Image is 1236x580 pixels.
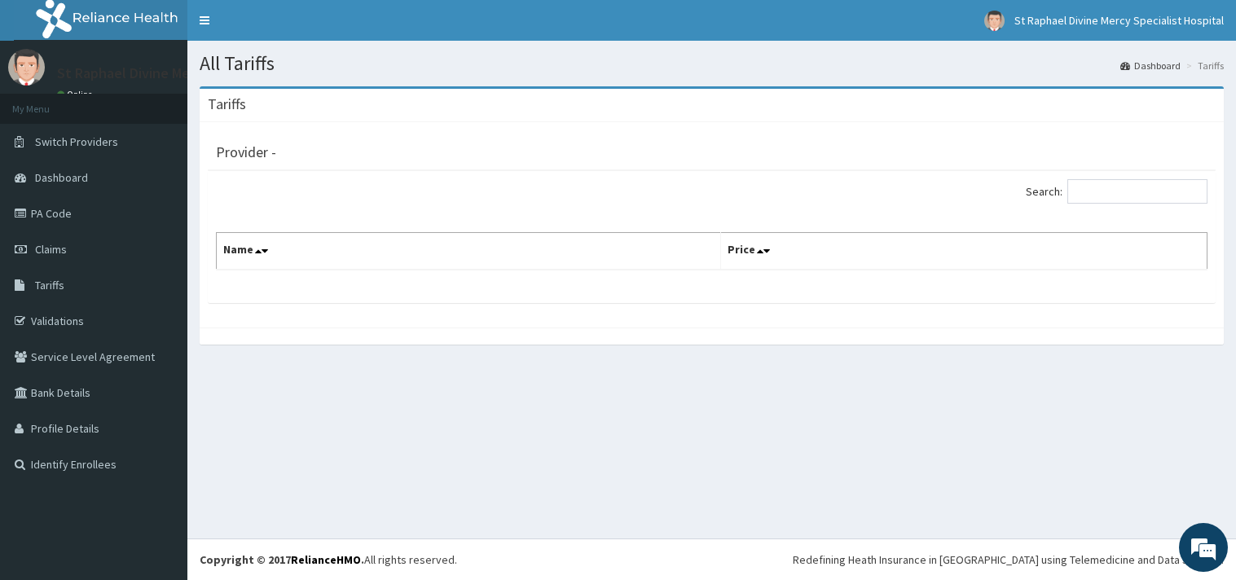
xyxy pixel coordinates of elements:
img: User Image [984,11,1005,31]
footer: All rights reserved. [187,538,1236,580]
span: St Raphael Divine Mercy Specialist Hospital [1014,13,1224,28]
span: Switch Providers [35,134,118,149]
h3: Provider - [216,145,276,160]
label: Search: [1026,179,1207,204]
h3: Tariffs [208,97,246,112]
input: Search: [1067,179,1207,204]
span: Claims [35,242,67,257]
img: User Image [8,49,45,86]
th: Name [217,233,721,270]
a: Dashboard [1120,59,1181,72]
span: Tariffs [35,278,64,292]
strong: Copyright © 2017 . [200,552,364,567]
span: Dashboard [35,170,88,185]
h1: All Tariffs [200,53,1224,74]
th: Price [721,233,1207,270]
a: Online [57,89,96,100]
a: RelianceHMO [291,552,361,567]
div: Redefining Heath Insurance in [GEOGRAPHIC_DATA] using Telemedicine and Data Science! [793,551,1224,568]
p: St Raphael Divine Mercy Specialist Hospital [57,66,332,81]
li: Tariffs [1182,59,1224,72]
